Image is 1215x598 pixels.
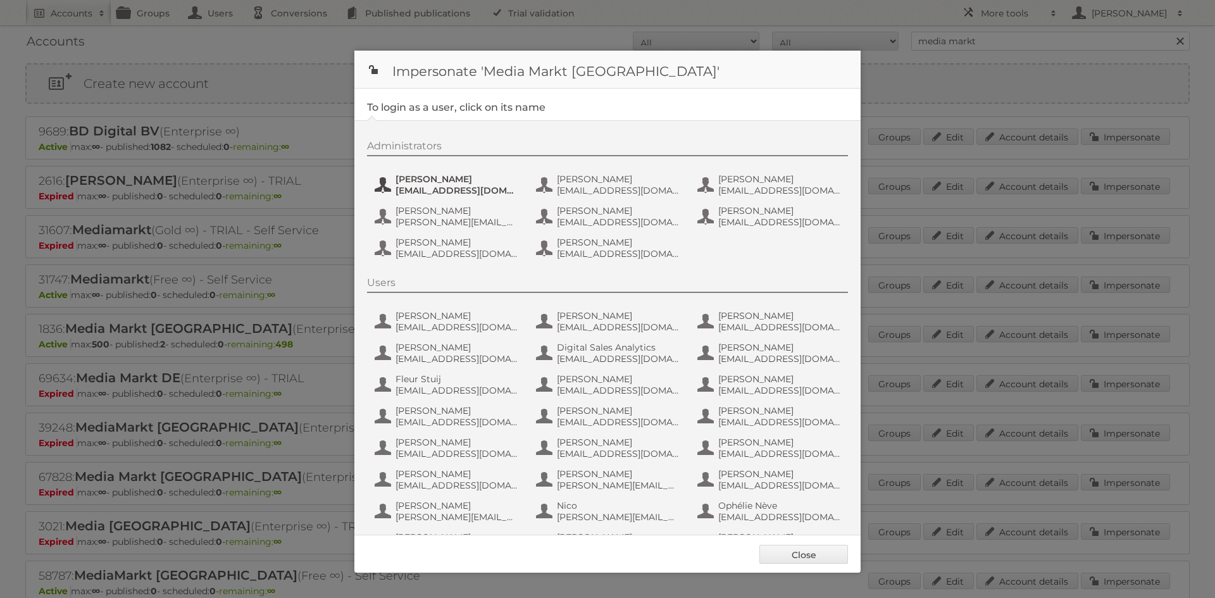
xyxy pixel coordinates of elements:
[396,532,518,543] span: [PERSON_NAME]
[557,216,680,228] span: [EMAIL_ADDRESS][DOMAIN_NAME]
[718,321,841,333] span: [EMAIL_ADDRESS][DOMAIN_NAME]
[373,404,522,429] button: [PERSON_NAME] [EMAIL_ADDRESS][DOMAIN_NAME]
[557,511,680,523] span: [PERSON_NAME][EMAIL_ADDRESS][DOMAIN_NAME]
[535,404,683,429] button: [PERSON_NAME] [EMAIL_ADDRESS][DOMAIN_NAME]
[718,437,841,448] span: [PERSON_NAME]
[373,435,522,461] button: [PERSON_NAME] [EMAIL_ADDRESS][DOMAIN_NAME]
[718,342,841,353] span: [PERSON_NAME]
[535,467,683,492] button: [PERSON_NAME] [PERSON_NAME][EMAIL_ADDRESS][DOMAIN_NAME]
[557,405,680,416] span: [PERSON_NAME]
[396,448,518,459] span: [EMAIL_ADDRESS][DOMAIN_NAME]
[535,499,683,524] button: Nico [PERSON_NAME][EMAIL_ADDRESS][DOMAIN_NAME]
[696,435,845,461] button: [PERSON_NAME] [EMAIL_ADDRESS][DOMAIN_NAME]
[718,511,841,523] span: [EMAIL_ADDRESS][DOMAIN_NAME]
[535,204,683,229] button: [PERSON_NAME] [EMAIL_ADDRESS][DOMAIN_NAME]
[557,385,680,396] span: [EMAIL_ADDRESS][DOMAIN_NAME]
[367,277,848,293] div: Users
[373,372,522,397] button: Fleur Stuij [EMAIL_ADDRESS][DOMAIN_NAME]
[696,530,845,556] button: [PERSON_NAME] [EMAIL_ADDRESS][DOMAIN_NAME]
[396,205,518,216] span: [PERSON_NAME]
[557,532,680,543] span: [PERSON_NAME]
[396,405,518,416] span: [PERSON_NAME]
[396,373,518,385] span: Fleur Stuij
[718,480,841,491] span: [EMAIL_ADDRESS][DOMAIN_NAME]
[535,530,683,556] button: [PERSON_NAME] [EMAIL_ADDRESS][DOMAIN_NAME]
[718,205,841,216] span: [PERSON_NAME]
[718,216,841,228] span: [EMAIL_ADDRESS][DOMAIN_NAME]
[535,340,683,366] button: Digital Sales Analytics [EMAIL_ADDRESS][DOMAIN_NAME]
[557,437,680,448] span: [PERSON_NAME]
[373,340,522,366] button: [PERSON_NAME] [EMAIL_ADDRESS][DOMAIN_NAME]
[535,372,683,397] button: [PERSON_NAME] [EMAIL_ADDRESS][DOMAIN_NAME]
[373,172,522,197] button: [PERSON_NAME] [EMAIL_ADDRESS][DOMAIN_NAME]
[718,185,841,196] span: [EMAIL_ADDRESS][DOMAIN_NAME]
[396,353,518,364] span: [EMAIL_ADDRESS][DOMAIN_NAME]
[718,468,841,480] span: [PERSON_NAME]
[396,342,518,353] span: [PERSON_NAME]
[373,204,522,229] button: [PERSON_NAME] [PERSON_NAME][EMAIL_ADDRESS][DOMAIN_NAME]
[557,321,680,333] span: [EMAIL_ADDRESS][DOMAIN_NAME]
[396,500,518,511] span: [PERSON_NAME]
[396,173,518,185] span: [PERSON_NAME]
[396,185,518,196] span: [EMAIL_ADDRESS][DOMAIN_NAME]
[557,342,680,353] span: Digital Sales Analytics
[557,185,680,196] span: [EMAIL_ADDRESS][DOMAIN_NAME]
[367,101,545,113] legend: To login as a user, click on its name
[535,172,683,197] button: [PERSON_NAME] [EMAIL_ADDRESS][DOMAIN_NAME]
[759,545,848,564] a: Close
[718,353,841,364] span: [EMAIL_ADDRESS][DOMAIN_NAME]
[396,310,518,321] span: [PERSON_NAME]
[696,499,845,524] button: Ophélie Nève [EMAIL_ADDRESS][DOMAIN_NAME]
[396,416,518,428] span: [EMAIL_ADDRESS][DOMAIN_NAME]
[718,500,841,511] span: Ophélie Nève
[718,448,841,459] span: [EMAIL_ADDRESS][DOMAIN_NAME]
[718,173,841,185] span: [PERSON_NAME]
[557,248,680,259] span: [EMAIL_ADDRESS][DOMAIN_NAME]
[396,480,518,491] span: [EMAIL_ADDRESS][DOMAIN_NAME]
[557,205,680,216] span: [PERSON_NAME]
[354,51,861,89] h1: Impersonate 'Media Markt [GEOGRAPHIC_DATA]'
[718,405,841,416] span: [PERSON_NAME]
[557,416,680,428] span: [EMAIL_ADDRESS][DOMAIN_NAME]
[718,416,841,428] span: [EMAIL_ADDRESS][DOMAIN_NAME]
[373,309,522,334] button: [PERSON_NAME] [EMAIL_ADDRESS][DOMAIN_NAME]
[696,172,845,197] button: [PERSON_NAME] [EMAIL_ADDRESS][DOMAIN_NAME]
[373,530,522,556] button: [PERSON_NAME] [EMAIL_ADDRESS][DOMAIN_NAME]
[557,448,680,459] span: [EMAIL_ADDRESS][DOMAIN_NAME]
[557,310,680,321] span: [PERSON_NAME]
[396,437,518,448] span: [PERSON_NAME]
[718,310,841,321] span: [PERSON_NAME]
[557,480,680,491] span: [PERSON_NAME][EMAIL_ADDRESS][DOMAIN_NAME]
[535,435,683,461] button: [PERSON_NAME] [EMAIL_ADDRESS][DOMAIN_NAME]
[535,309,683,334] button: [PERSON_NAME] [EMAIL_ADDRESS][DOMAIN_NAME]
[396,237,518,248] span: [PERSON_NAME]
[396,248,518,259] span: [EMAIL_ADDRESS][DOMAIN_NAME]
[396,468,518,480] span: [PERSON_NAME]
[696,467,845,492] button: [PERSON_NAME] [EMAIL_ADDRESS][DOMAIN_NAME]
[557,500,680,511] span: Nico
[696,372,845,397] button: [PERSON_NAME] [EMAIL_ADDRESS][DOMAIN_NAME]
[396,385,518,396] span: [EMAIL_ADDRESS][DOMAIN_NAME]
[373,235,522,261] button: [PERSON_NAME] [EMAIL_ADDRESS][DOMAIN_NAME]
[696,340,845,366] button: [PERSON_NAME] [EMAIL_ADDRESS][DOMAIN_NAME]
[396,511,518,523] span: [PERSON_NAME][EMAIL_ADDRESS][DOMAIN_NAME]
[396,321,518,333] span: [EMAIL_ADDRESS][DOMAIN_NAME]
[696,309,845,334] button: [PERSON_NAME] [EMAIL_ADDRESS][DOMAIN_NAME]
[557,173,680,185] span: [PERSON_NAME]
[557,237,680,248] span: [PERSON_NAME]
[557,353,680,364] span: [EMAIL_ADDRESS][DOMAIN_NAME]
[696,204,845,229] button: [PERSON_NAME] [EMAIL_ADDRESS][DOMAIN_NAME]
[718,373,841,385] span: [PERSON_NAME]
[557,373,680,385] span: [PERSON_NAME]
[396,216,518,228] span: [PERSON_NAME][EMAIL_ADDRESS][DOMAIN_NAME]
[373,467,522,492] button: [PERSON_NAME] [EMAIL_ADDRESS][DOMAIN_NAME]
[718,532,841,543] span: [PERSON_NAME]
[373,499,522,524] button: [PERSON_NAME] [PERSON_NAME][EMAIL_ADDRESS][DOMAIN_NAME]
[535,235,683,261] button: [PERSON_NAME] [EMAIL_ADDRESS][DOMAIN_NAME]
[718,385,841,396] span: [EMAIL_ADDRESS][DOMAIN_NAME]
[557,468,680,480] span: [PERSON_NAME]
[367,140,848,156] div: Administrators
[696,404,845,429] button: [PERSON_NAME] [EMAIL_ADDRESS][DOMAIN_NAME]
